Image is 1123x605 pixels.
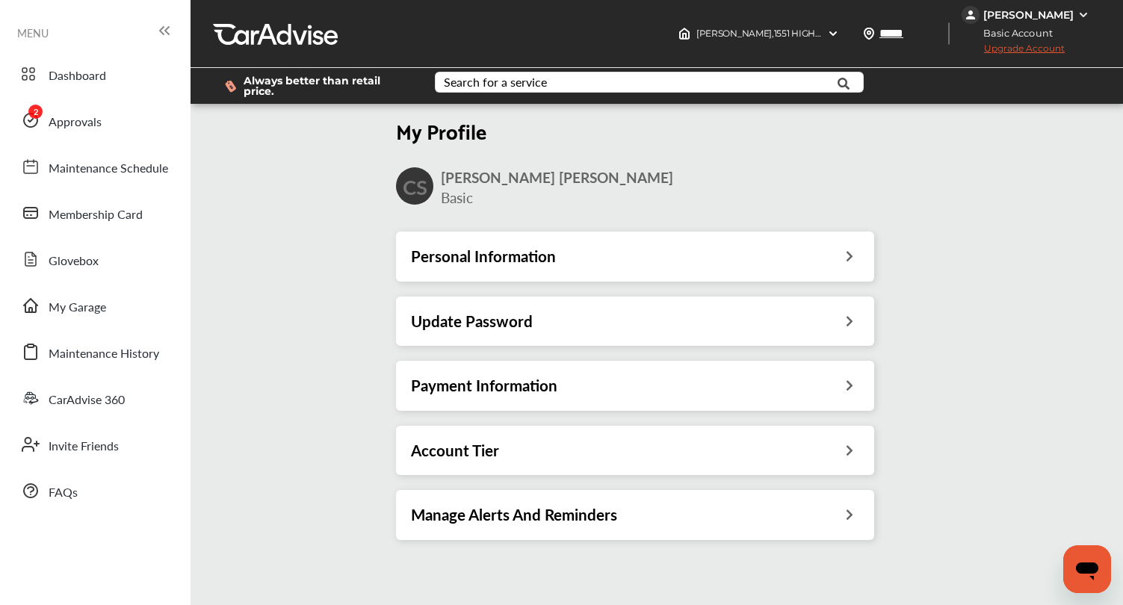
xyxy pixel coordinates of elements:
span: [PERSON_NAME] [PERSON_NAME] [441,167,673,187]
a: Maintenance History [13,332,176,371]
img: jVpblrzwTbfkPYzPPzSLxeg0AAAAASUVORK5CYII= [962,6,980,24]
a: Invite Friends [13,425,176,464]
a: Dashboard [13,55,176,93]
a: Maintenance Schedule [13,147,176,186]
h3: Personal Information [411,246,556,266]
a: My Garage [13,286,176,325]
img: dollor_label_vector.a70140d1.svg [225,80,236,93]
span: MENU [17,27,49,39]
span: Dashboard [49,66,106,86]
span: [PERSON_NAME] , 1551 HIGHWAY 17 N [GEOGRAPHIC_DATA] , SC 29582 [696,28,995,39]
a: Approvals [13,101,176,140]
span: FAQs [49,483,78,503]
img: location_vector.a44bc228.svg [863,28,875,40]
h3: Update Password [411,311,533,331]
span: Invite Friends [49,437,119,456]
span: Maintenance History [49,344,159,364]
span: Always better than retail price. [244,75,411,96]
h3: Account Tier [411,441,499,460]
h3: Payment Information [411,376,557,395]
div: Search for a service [444,76,547,88]
img: header-down-arrow.9dd2ce7d.svg [827,28,839,40]
span: Approvals [49,113,102,132]
span: Glovebox [49,252,99,271]
span: Upgrade Account [962,43,1065,61]
span: Basic Account [963,25,1064,41]
h3: Manage Alerts And Reminders [411,505,617,524]
a: CarAdvise 360 [13,379,176,418]
span: Basic [441,187,473,208]
span: CarAdvise 360 [49,391,125,410]
span: Membership Card [49,205,143,225]
span: Maintenance Schedule [49,159,168,179]
img: header-home-logo.8d720a4f.svg [678,28,690,40]
h2: CS [403,173,427,199]
a: Membership Card [13,193,176,232]
a: FAQs [13,471,176,510]
span: My Garage [49,298,106,317]
h2: My Profile [396,117,874,143]
img: WGsFRI8htEPBVLJbROoPRyZpYNWhNONpIPPETTm6eUC0GeLEiAAAAAElFTkSuQmCC [1077,9,1089,21]
iframe: Button to launch messaging window [1063,545,1111,593]
div: [PERSON_NAME] [983,8,1074,22]
a: Glovebox [13,240,176,279]
img: header-divider.bc55588e.svg [948,22,950,45]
